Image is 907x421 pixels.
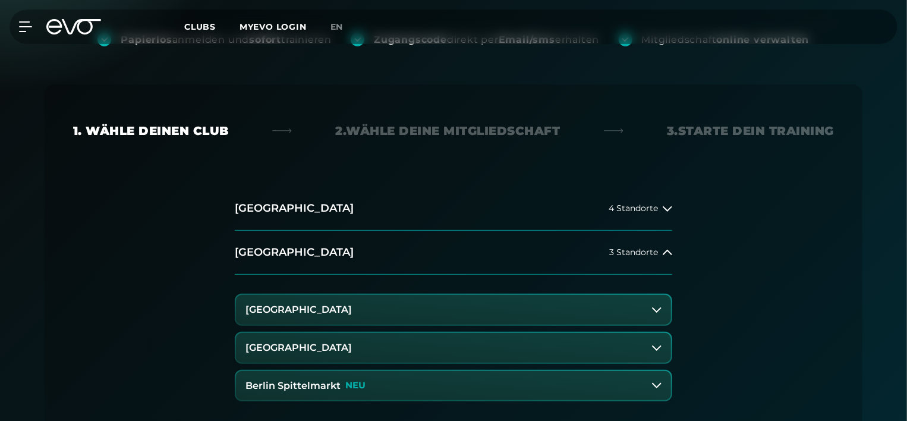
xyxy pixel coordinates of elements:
span: en [330,21,344,32]
span: Clubs [184,21,216,32]
a: Clubs [184,21,240,32]
a: MYEVO LOGIN [240,21,307,32]
h2: [GEOGRAPHIC_DATA] [235,201,354,216]
span: 3 Standorte [609,248,658,257]
a: en [330,20,358,34]
h3: [GEOGRAPHIC_DATA] [245,343,352,353]
h3: Berlin Spittelmarkt [245,381,341,391]
button: [GEOGRAPHIC_DATA] [236,295,671,325]
div: 2. Wähle deine Mitgliedschaft [336,122,560,139]
div: 3. Starte dein Training [667,122,834,139]
button: [GEOGRAPHIC_DATA]3 Standorte [235,231,672,275]
span: 4 Standorte [609,204,658,213]
button: [GEOGRAPHIC_DATA] [236,333,671,363]
h2: [GEOGRAPHIC_DATA] [235,245,354,260]
p: NEU [345,381,366,391]
button: Berlin SpittelmarktNEU [236,371,671,401]
button: [GEOGRAPHIC_DATA]4 Standorte [235,187,672,231]
div: 1. Wähle deinen Club [73,122,229,139]
h3: [GEOGRAPHIC_DATA] [245,304,352,315]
